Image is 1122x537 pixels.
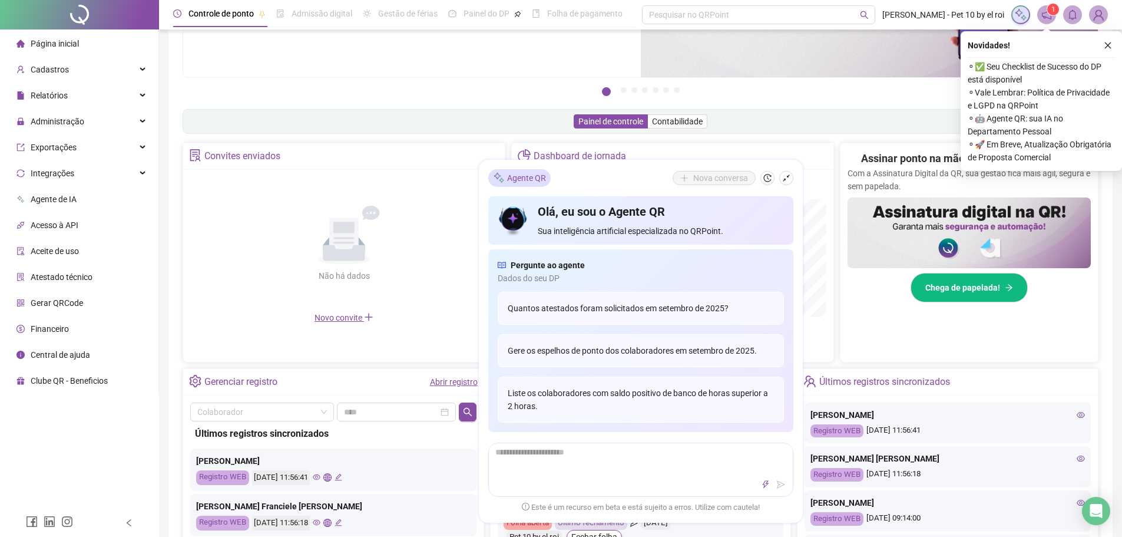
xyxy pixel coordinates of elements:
span: home [16,39,25,48]
span: Financeiro [31,324,69,334]
span: Painel do DP [464,9,509,18]
span: info-circle [16,351,25,359]
img: sparkle-icon.fc2bf0ac1784a2077858766a79e2daf3.svg [493,172,505,184]
span: Exportações [31,143,77,152]
span: Dados do seu DP [498,272,784,285]
span: ⚬ 🤖 Agente QR: sua IA no Departamento Pessoal [968,112,1115,138]
div: Dashboard de jornada [534,146,626,166]
button: 3 [631,87,637,93]
span: left [125,519,133,527]
div: [DATE] [641,516,671,530]
span: solution [189,149,201,162]
span: Administração [31,117,84,126]
span: notification [1041,9,1052,20]
span: pushpin [259,11,266,18]
div: [DATE] 11:56:18 [252,516,310,531]
span: Este é um recurso em beta e está sujeito a erros. Utilize com cautela! [522,502,760,513]
span: global [323,519,331,526]
button: 5 [653,87,658,93]
span: Gestão de férias [378,9,438,18]
span: export [16,143,25,151]
div: Último fechamento [555,516,627,530]
div: Agente QR [488,169,551,187]
button: 7 [674,87,680,93]
span: arrow-right [1005,284,1013,292]
div: [DATE] 11:56:41 [252,470,310,485]
p: Com a Assinatura Digital da QR, sua gestão fica mais ágil, segura e sem papelada. [848,167,1091,193]
span: Integrações [31,169,74,178]
div: Convites enviados [204,146,280,166]
button: 4 [642,87,648,93]
button: send [774,477,788,492]
h4: Olá, eu sou o Agente QR [538,203,783,220]
span: gift [16,377,25,385]
span: Central de ajuda [31,350,90,360]
span: close [1104,41,1112,50]
span: Folha de pagamento [547,9,623,18]
span: shrink [782,174,790,182]
span: Novidades ! [968,39,1010,52]
span: facebook [26,516,38,528]
div: Registro WEB [196,516,249,531]
div: [PERSON_NAME] Franciele [PERSON_NAME] [196,500,471,513]
span: Clube QR - Beneficios [31,376,108,386]
div: [DATE] 11:56:18 [810,468,1085,482]
div: Quantos atestados foram solicitados em setembro de 2025? [498,292,784,325]
span: edit [335,473,342,481]
span: qrcode [16,299,25,307]
span: book [532,9,540,18]
div: Registro WEB [810,424,863,438]
span: file-done [276,9,284,18]
span: file [16,91,25,100]
button: Chega de papelada! [911,273,1028,302]
span: thunderbolt [762,480,770,489]
span: Gerar QRCode [31,298,83,308]
div: Registro WEB [810,512,863,526]
span: Agente de IA [31,195,77,204]
span: Contabilidade [652,117,703,126]
span: history [763,174,772,182]
span: Aceite de uso [31,246,79,256]
span: instagram [61,516,73,528]
span: Pergunte ao agente [511,259,585,272]
span: dashboard [448,9,456,18]
div: [DATE] 11:56:41 [810,424,1085,438]
span: search [860,11,869,19]
div: Registro WEB [196,470,249,485]
span: api [16,221,25,229]
span: global [323,473,331,481]
span: Admissão digital [292,9,352,18]
button: 2 [621,87,627,93]
span: [PERSON_NAME] - Pet 10 by el roi [882,8,1004,21]
sup: 1 [1047,4,1059,15]
img: sparkle-icon.fc2bf0ac1784a2077858766a79e2daf3.svg [1014,8,1027,21]
span: exclamation-circle [522,503,529,510]
span: audit [16,247,25,255]
button: 1 [602,87,611,96]
span: Atestado técnico [31,272,92,282]
div: Gerenciar registro [204,372,277,392]
span: edit [335,519,342,526]
span: Painel de controle [578,117,643,126]
span: ⚬ ✅ Seu Checklist de Sucesso do DP está disponível [968,60,1115,86]
span: Acesso à API [31,220,78,230]
span: solution [16,273,25,281]
div: [PERSON_NAME] [810,408,1085,421]
span: setting [189,375,201,387]
div: Registro WEB [810,468,863,482]
span: search [463,407,472,417]
span: eye [313,473,320,481]
span: pushpin [514,11,521,18]
span: Chega de papelada! [925,281,1000,294]
span: eye [313,519,320,526]
span: pie-chart [518,149,530,162]
span: eye [1077,411,1085,419]
img: banner%2F02c71560-61a6-44d4-94b9-c8ab97240462.png [848,197,1091,268]
span: Relatórios [31,91,68,100]
div: [PERSON_NAME] [PERSON_NAME] [810,452,1085,465]
div: Open Intercom Messenger [1082,497,1110,525]
div: Últimos registros sincronizados [195,426,472,441]
div: [PERSON_NAME] [196,454,471,467]
div: Últimos registros sincronizados [819,372,950,392]
span: eye [1077,499,1085,507]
